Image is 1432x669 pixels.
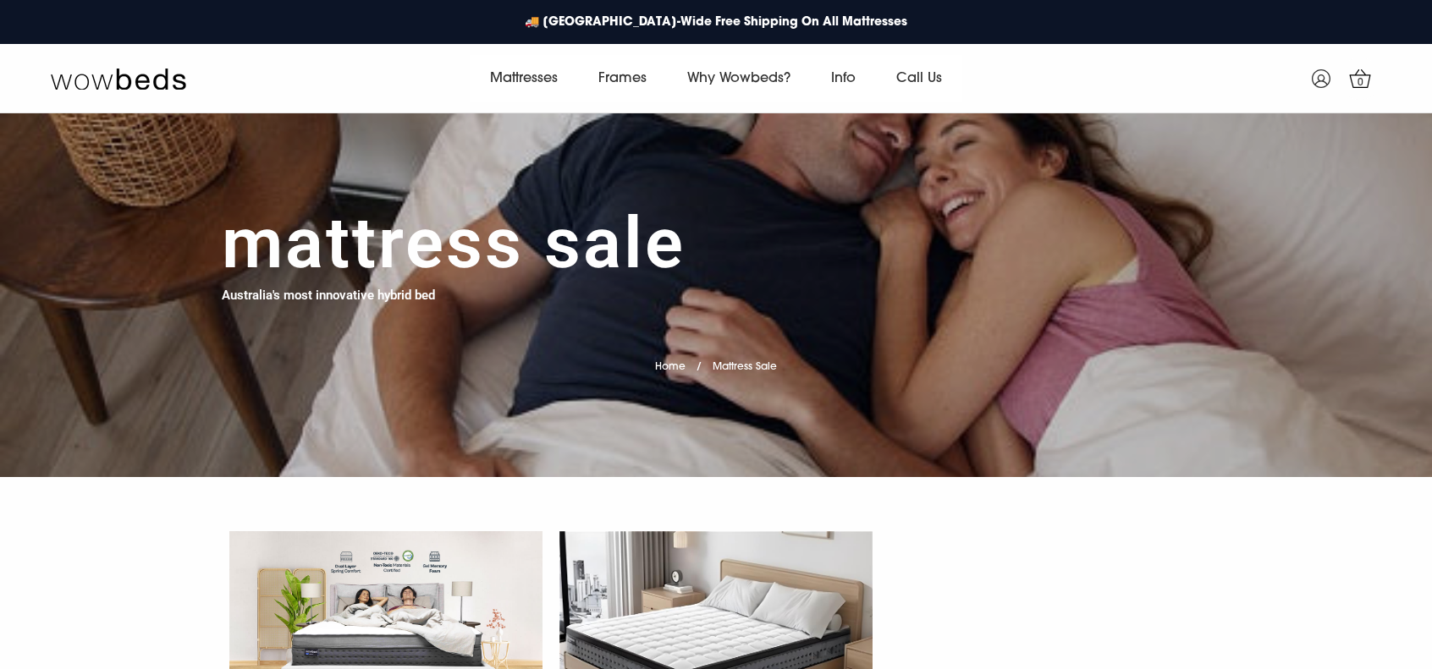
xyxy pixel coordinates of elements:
a: Why Wowbeds? [667,55,811,102]
span: 0 [1352,74,1369,91]
span: Mattress Sale [713,362,777,372]
a: Frames [578,55,667,102]
img: Wow Beds Logo [51,67,186,90]
a: Home [655,362,686,372]
span: / [697,362,702,372]
a: Call Us [876,55,962,102]
a: Mattresses [470,55,578,102]
h1: Mattress Sale [222,201,686,286]
a: 0 [1339,58,1381,100]
nav: breadcrumbs [655,339,777,382]
h4: Australia's most innovative hybrid bed [222,286,435,305]
a: 🚚 [GEOGRAPHIC_DATA]-Wide Free Shipping On All Mattresses [516,5,916,40]
a: Info [811,55,876,102]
